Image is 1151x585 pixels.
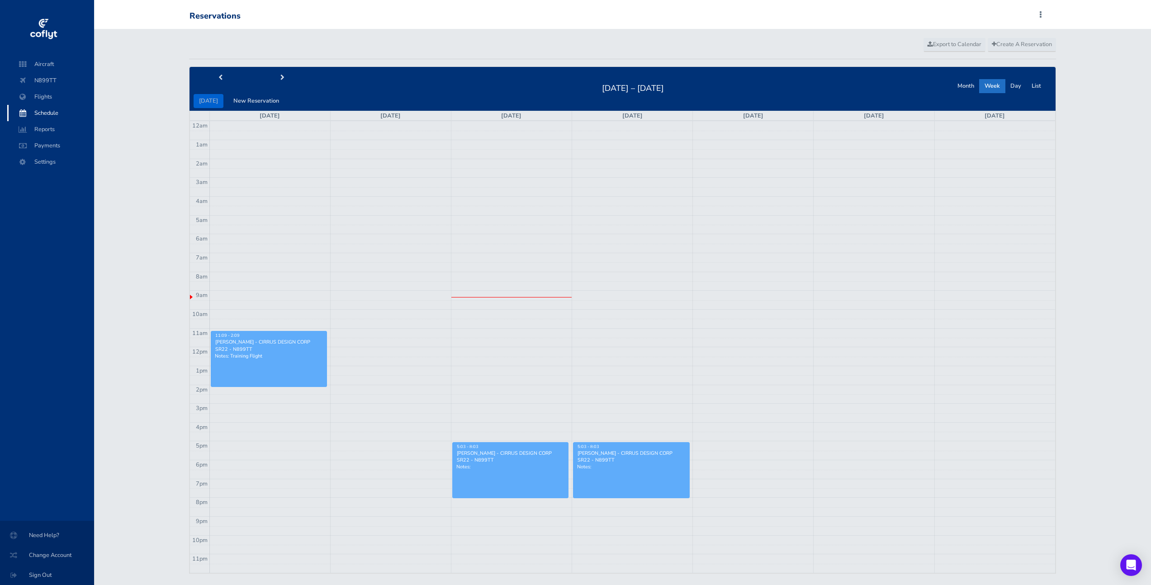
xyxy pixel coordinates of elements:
button: [DATE] [194,94,223,108]
span: 4pm [196,423,208,431]
span: Change Account [11,547,83,563]
div: Reservations [189,11,241,21]
span: Aircraft [16,56,85,72]
h2: [DATE] – [DATE] [597,81,669,94]
button: Day [1005,79,1027,93]
span: 6am [196,235,208,243]
span: 6pm [196,461,208,469]
span: 8pm [196,498,208,506]
span: 5pm [196,442,208,450]
span: 2pm [196,386,208,394]
span: 1am [196,141,208,149]
span: 9pm [196,517,208,525]
span: Sign Out [11,567,83,583]
span: 1pm [196,367,208,375]
span: 9am [196,291,208,299]
span: 5:03 - 8:03 [578,444,599,449]
button: prev [189,71,252,85]
span: Need Help? [11,527,83,543]
span: 10pm [192,536,208,544]
button: List [1026,79,1047,93]
p: Notes: [456,463,565,470]
span: 11am [192,329,208,337]
span: 10am [192,310,208,318]
span: Settings [16,154,85,170]
span: 7am [196,254,208,262]
span: 2am [196,160,208,168]
button: Week [979,79,1005,93]
a: [DATE] [380,112,401,120]
button: Month [952,79,980,93]
span: Create A Reservation [992,40,1052,48]
a: [DATE] [985,112,1005,120]
span: 11pm [192,555,208,563]
div: [PERSON_NAME] - CIRRUS DESIGN CORP SR22 - N899TT [456,450,565,463]
a: Create A Reservation [988,38,1056,52]
span: 4am [196,197,208,205]
a: [DATE] [260,112,280,120]
button: next [251,71,314,85]
span: 5am [196,216,208,224]
a: [DATE] [743,112,763,120]
a: Export to Calendar [924,38,985,52]
p: Notes: Training Flight [215,353,323,359]
span: 8am [196,273,208,281]
div: [PERSON_NAME] - CIRRUS DESIGN CORP SR22 - N899TT [577,450,686,463]
div: Open Intercom Messenger [1120,554,1142,576]
span: 12am [192,122,208,130]
span: N899TT [16,72,85,89]
span: 3pm [196,404,208,412]
p: Notes: [577,463,686,470]
span: 12pm [192,348,208,356]
img: coflyt logo [28,16,58,43]
span: Export to Calendar [928,40,981,48]
span: Schedule [16,105,85,121]
a: [DATE] [622,112,643,120]
div: [PERSON_NAME] - CIRRUS DESIGN CORP SR22 - N899TT [215,339,323,352]
span: 3am [196,178,208,186]
span: 11:09 - 2:09 [215,333,240,338]
span: Payments [16,137,85,154]
span: Reports [16,121,85,137]
a: [DATE] [501,112,521,120]
span: 7pm [196,480,208,488]
span: 5:03 - 8:03 [457,444,478,449]
a: [DATE] [864,112,884,120]
span: Flights [16,89,85,105]
button: New Reservation [228,94,284,108]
